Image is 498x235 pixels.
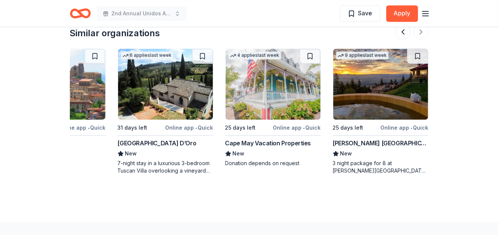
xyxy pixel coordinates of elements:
div: 6 applies last week [121,52,173,59]
span: New [125,149,137,158]
div: Online app Quick [381,123,429,132]
span: Save [358,8,372,18]
button: Save [340,5,380,22]
span: • [411,125,412,131]
div: [GEOGRAPHIC_DATA] D’Oro [118,139,197,148]
div: Donation depends on request [225,160,321,167]
a: Image for Downing Mountain Lodge and Retreat9 applieslast week25 days leftOnline app•Quick[PERSON... [333,48,429,174]
img: Image for Cape May Vacation Properties [226,49,321,120]
img: Image for Downing Mountain Lodge and Retreat [333,49,428,120]
span: • [303,125,304,131]
span: • [195,125,197,131]
div: 9 applies last week [336,52,389,59]
div: Online app Quick [273,123,321,132]
span: • [88,125,89,131]
div: Similar organizations [70,27,160,39]
div: 31 days left [118,123,148,132]
a: Image for Cape May Vacation Properties4 applieslast week25 days leftOnline app•QuickCape May Vaca... [225,48,321,167]
div: Online app Quick [58,123,106,132]
div: 25 days left [333,123,364,132]
div: [PERSON_NAME] [GEOGRAPHIC_DATA] and Retreat [333,139,429,148]
div: 25 days left [225,123,256,132]
span: 2nd Annual Unidos Auction & Gala [112,9,171,18]
a: Image for Villa Sogni D’Oro6 applieslast week31 days leftOnline app•Quick[GEOGRAPHIC_DATA] D’OroN... [118,48,213,174]
img: Image for Villa Sogni D’Oro [118,49,213,120]
div: 7-night stay in a luxurious 3-bedroom Tuscan Villa overlooking a vineyard and the ancient walled ... [118,160,213,174]
div: Cape May Vacation Properties [225,139,311,148]
button: 2nd Annual Unidos Auction & Gala [97,6,186,21]
span: New [340,149,352,158]
div: 3 night package for 8 at [PERSON_NAME][GEOGRAPHIC_DATA] in [US_STATE]'s [GEOGRAPHIC_DATA] (Charit... [333,160,429,174]
div: 4 applies last week [229,52,281,59]
button: Apply [386,5,418,22]
a: Home [70,4,91,22]
div: Online app Quick [166,123,213,132]
span: New [233,149,245,158]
